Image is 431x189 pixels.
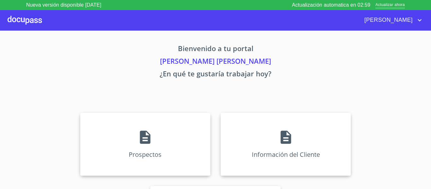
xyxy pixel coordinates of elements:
[21,56,410,68] p: [PERSON_NAME] [PERSON_NAME]
[26,1,101,9] p: Nueva versión disponible [DATE]
[21,68,410,81] p: ¿En qué te gustaría trabajar hoy?
[360,15,416,25] span: [PERSON_NAME]
[252,150,320,159] p: Información del Cliente
[129,150,162,159] p: Prospectos
[375,2,405,9] span: Actualizar ahora
[360,15,423,25] button: account of current user
[21,43,410,56] p: Bienvenido a tu portal
[292,1,370,9] p: Actualización automatica en 02:59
